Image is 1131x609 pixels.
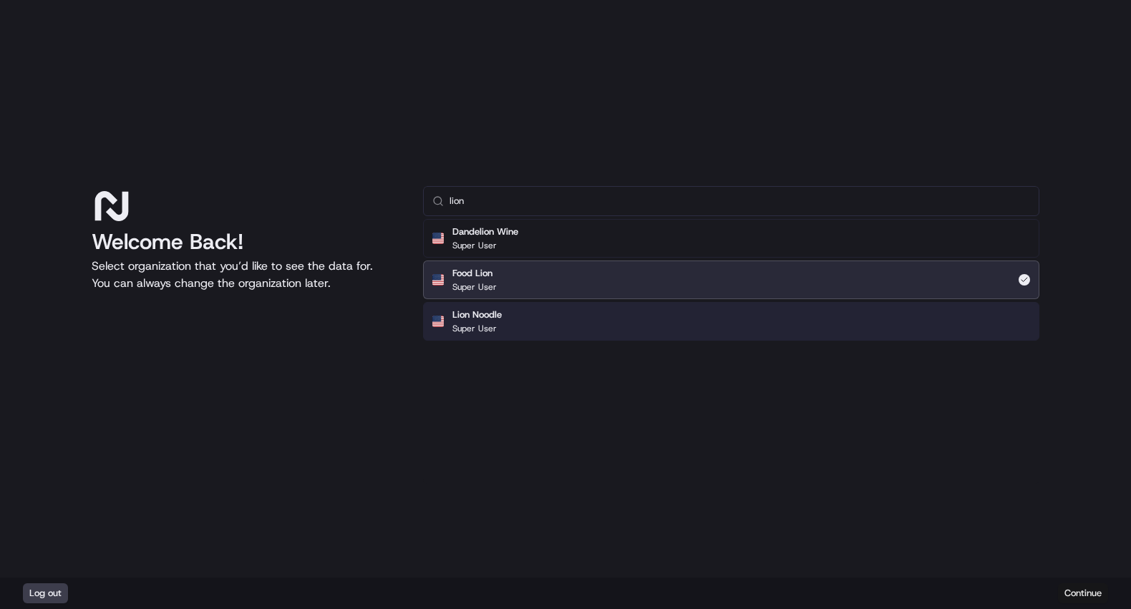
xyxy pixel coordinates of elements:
input: Type to search... [450,187,1030,215]
h2: Food Lion [452,267,497,280]
button: Log out [23,583,68,603]
h2: Dandelion Wine [452,225,518,238]
p: Select organization that you’d like to see the data for. You can always change the organization l... [92,258,400,292]
h2: Lion Noodle [452,308,502,321]
div: Suggestions [423,216,1039,344]
p: Super User [452,323,497,334]
img: Flag of us [432,274,444,286]
p: Super User [452,240,497,251]
button: Continue [1058,583,1108,603]
p: Super User [452,281,497,293]
h1: Welcome Back! [92,229,400,255]
img: Flag of us [432,233,444,244]
img: Flag of us [432,316,444,327]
